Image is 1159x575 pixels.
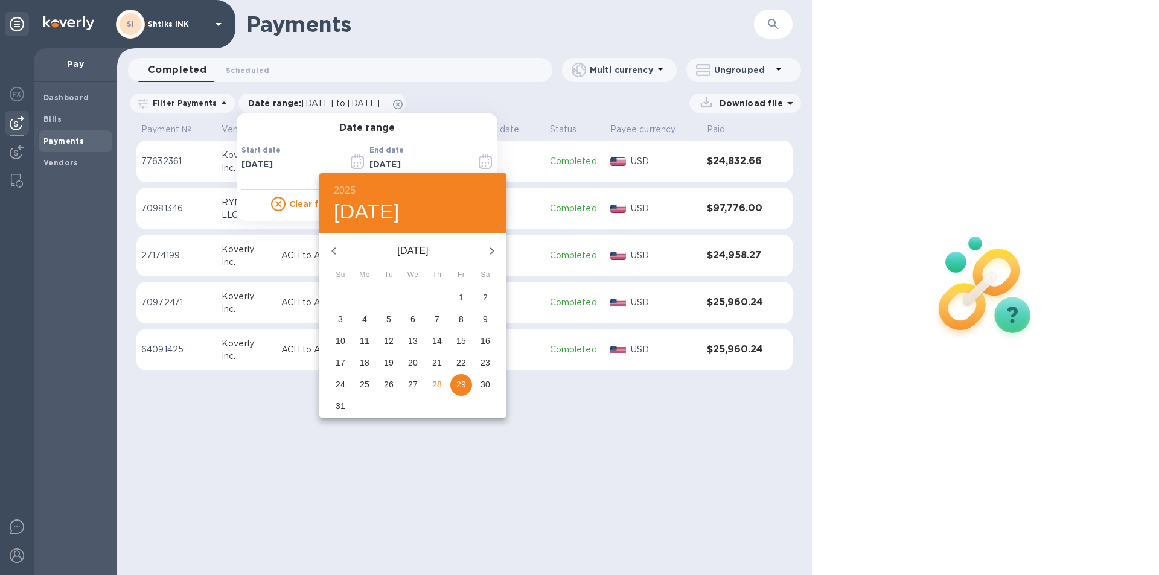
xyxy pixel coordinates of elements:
[338,313,343,325] p: 3
[450,374,472,396] button: 29
[330,331,351,352] button: 10
[360,378,369,390] p: 25
[459,313,464,325] p: 8
[408,335,418,347] p: 13
[456,378,466,390] p: 29
[336,357,345,369] p: 17
[334,182,356,199] button: 2025
[459,291,464,303] p: 1
[426,309,448,331] button: 7
[474,269,496,281] span: Sa
[456,335,466,347] p: 15
[336,400,345,412] p: 31
[330,374,351,396] button: 24
[362,313,367,325] p: 4
[348,244,477,258] p: [DATE]
[402,309,424,331] button: 6
[410,313,415,325] p: 6
[450,331,472,352] button: 15
[330,396,351,418] button: 31
[378,269,400,281] span: Tu
[432,357,442,369] p: 21
[474,352,496,374] button: 23
[450,309,472,331] button: 8
[483,291,488,303] p: 2
[378,352,400,374] button: 19
[450,269,472,281] span: Fr
[402,374,424,396] button: 27
[402,269,424,281] span: We
[330,309,351,331] button: 3
[360,335,369,347] p: 11
[360,357,369,369] p: 18
[481,357,490,369] p: 23
[378,309,400,331] button: 5
[354,352,375,374] button: 18
[450,287,472,309] button: 1
[474,309,496,331] button: 9
[481,378,490,390] p: 30
[481,335,490,347] p: 16
[426,374,448,396] button: 28
[426,269,448,281] span: Th
[386,313,391,325] p: 5
[450,352,472,374] button: 22
[378,374,400,396] button: 26
[474,287,496,309] button: 2
[432,378,442,390] p: 28
[456,357,466,369] p: 22
[426,331,448,352] button: 14
[402,352,424,374] button: 20
[330,269,351,281] span: Su
[334,199,400,224] button: [DATE]
[435,313,439,325] p: 7
[483,313,488,325] p: 9
[474,374,496,396] button: 30
[354,269,375,281] span: Mo
[408,357,418,369] p: 20
[330,352,351,374] button: 17
[336,378,345,390] p: 24
[408,378,418,390] p: 27
[384,335,394,347] p: 12
[384,357,394,369] p: 19
[378,331,400,352] button: 12
[426,352,448,374] button: 21
[384,378,394,390] p: 26
[336,335,345,347] p: 10
[432,335,442,347] p: 14
[354,374,375,396] button: 25
[354,309,375,331] button: 4
[354,331,375,352] button: 11
[402,331,424,352] button: 13
[474,331,496,352] button: 16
